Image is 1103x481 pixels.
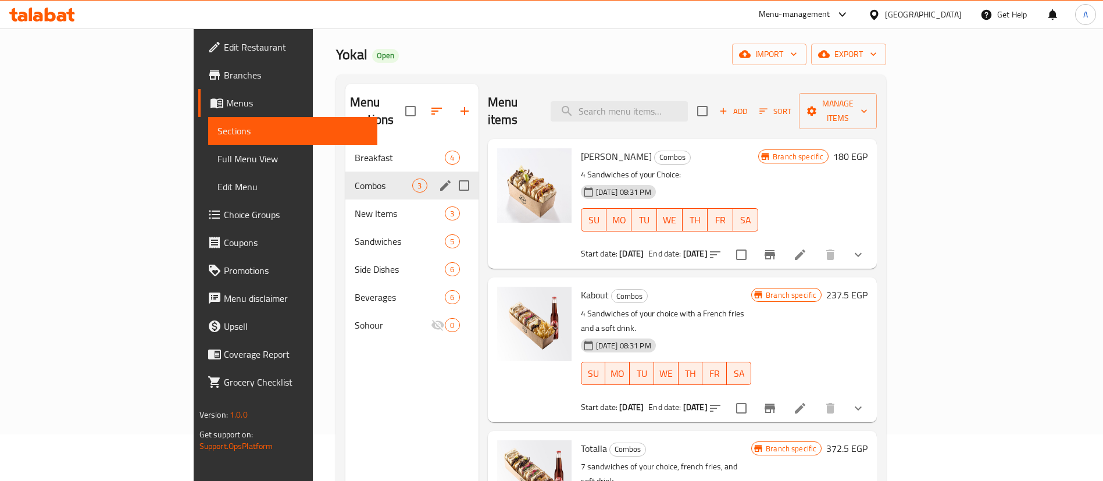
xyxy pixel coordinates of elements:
span: [DATE] 08:31 PM [591,340,656,351]
span: 1.0.0 [230,407,248,422]
button: delete [816,394,844,422]
span: 0 [445,320,459,331]
span: Grocery Checklist [224,375,369,389]
h6: 372.5 EGP [826,440,868,457]
span: Add [718,105,749,118]
button: SA [727,362,751,385]
b: [DATE] [619,400,644,415]
div: items [445,234,459,248]
button: import [732,44,806,65]
a: Grocery Checklist [198,368,378,396]
button: export [811,44,886,65]
span: Add item [715,102,752,120]
span: Sandwiches [355,234,445,248]
button: Add section [451,97,479,125]
button: FR [708,208,733,231]
div: Combos3edit [345,172,479,199]
span: End date: [648,400,681,415]
span: WE [662,212,678,229]
span: 3 [445,208,459,219]
button: Add [715,102,752,120]
button: TU [630,362,654,385]
div: items [445,206,459,220]
a: Sections [208,117,378,145]
span: Branch specific [761,443,821,454]
span: Menus [226,96,369,110]
button: Branch-specific-item [756,394,784,422]
svg: Show Choices [851,248,865,262]
span: Manage items [808,97,868,126]
div: Open [372,49,399,63]
span: Full Menu View [217,152,369,166]
button: MO [606,208,632,231]
span: Sections [217,124,369,138]
span: Select section [690,99,715,123]
span: SU [586,365,601,382]
span: Branch specific [768,151,828,162]
span: End date: [648,246,681,261]
span: 6 [445,264,459,275]
button: Branch-specific-item [756,241,784,269]
button: WE [654,362,679,385]
h6: 180 EGP [833,148,868,165]
b: [DATE] [683,246,708,261]
div: items [412,179,427,193]
div: New Items3 [345,199,479,227]
p: 4 Sandwiches of your choice with a French fries and a soft drink. [581,307,752,336]
svg: Show Choices [851,401,865,415]
svg: Inactive section [431,318,445,332]
span: Coupons [224,236,369,250]
span: A [1083,8,1088,21]
div: Breakfast4 [345,144,479,172]
span: Combos [655,151,690,164]
div: Combos [609,443,646,457]
span: import [741,47,797,62]
span: Sort items [752,102,799,120]
button: TU [631,208,657,231]
button: WE [657,208,683,231]
span: Coverage Report [224,347,369,361]
img: Kabout [497,287,572,361]
span: export [820,47,877,62]
span: Start date: [581,246,618,261]
span: SA [731,365,747,382]
span: FR [712,212,729,229]
input: search [551,101,688,122]
span: Promotions [224,263,369,277]
button: show more [844,241,872,269]
a: Edit menu item [793,248,807,262]
span: Open [372,51,399,60]
span: TU [636,212,652,229]
div: Sandwiches5 [345,227,479,255]
span: Sort sections [423,97,451,125]
span: MO [611,212,627,229]
button: FR [702,362,727,385]
span: 6 [445,292,459,303]
p: 4 Sandwiches of your Choice: [581,168,759,182]
h2: Menu items [488,94,537,129]
div: Combos [355,179,412,193]
button: SU [581,362,606,385]
a: Support.OpsPlatform [199,439,273,454]
span: 4 [445,152,459,163]
div: items [445,262,459,276]
span: Upsell [224,319,369,333]
div: [GEOGRAPHIC_DATA] [885,8,962,21]
img: Abo Abeer [497,148,572,223]
button: delete [816,241,844,269]
div: Menu-management [759,8,830,22]
a: Menus [198,89,378,117]
span: Edit Restaurant [224,40,369,54]
a: Choice Groups [198,201,378,229]
div: New Items [355,206,445,220]
button: TH [683,208,708,231]
a: Coverage Report [198,340,378,368]
span: Choice Groups [224,208,369,222]
span: Beverages [355,290,445,304]
span: WE [659,365,674,382]
span: Sort [759,105,791,118]
a: Branches [198,61,378,89]
a: Promotions [198,256,378,284]
h6: 237.5 EGP [826,287,868,303]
